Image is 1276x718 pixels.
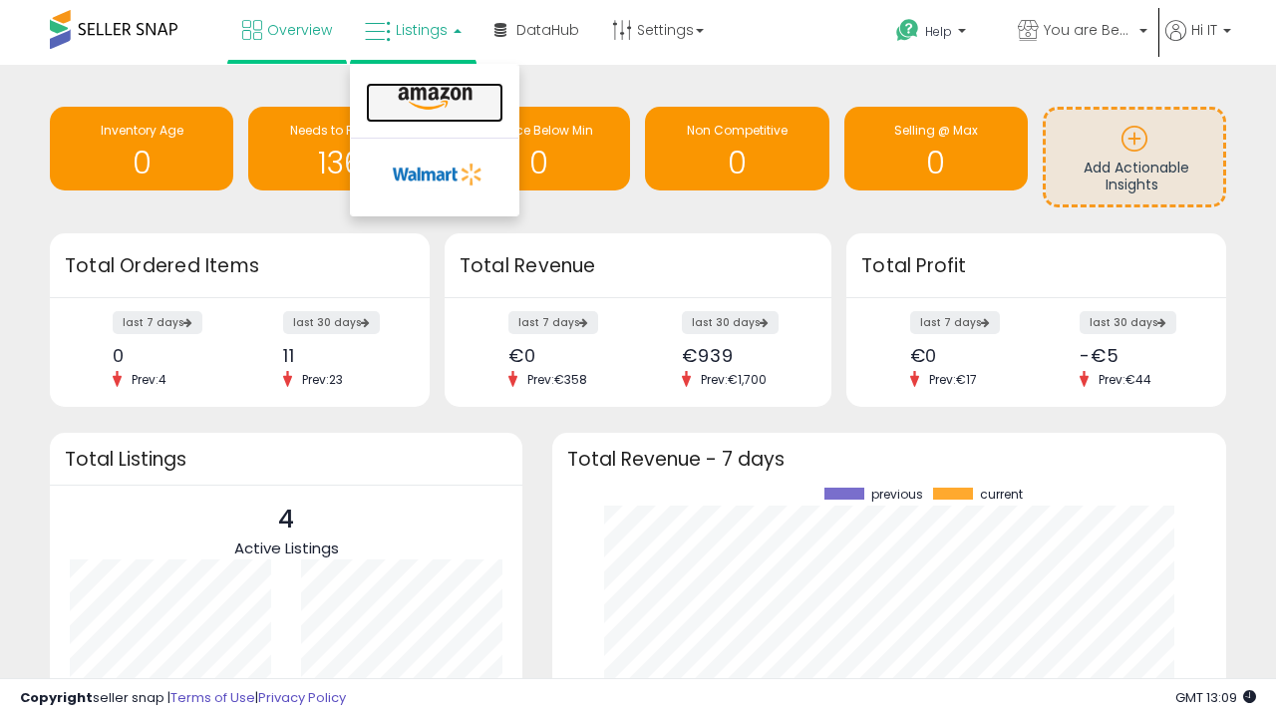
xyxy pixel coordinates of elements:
span: Prev: €1,700 [691,371,777,388]
span: Add Actionable Insights [1084,158,1189,195]
div: 0 [113,345,224,366]
h1: 0 [854,147,1018,179]
span: Prev: €358 [517,371,597,388]
span: Prev: €44 [1089,371,1161,388]
h1: 0 [655,147,818,179]
a: Hi IT [1165,20,1231,65]
div: -€5 [1080,345,1191,366]
i: Get Help [895,18,920,43]
span: Needs to Reprice [290,122,391,139]
div: seller snap | | [20,689,346,708]
label: last 30 days [682,311,779,334]
span: Prev: €17 [919,371,987,388]
a: Terms of Use [170,688,255,707]
label: last 7 days [508,311,598,334]
p: 4 [234,501,339,538]
span: Non Competitive [687,122,788,139]
span: Selling @ Max [894,122,978,139]
span: Active Listings [234,538,339,558]
h3: Total Ordered Items [65,252,415,280]
h1: 0 [60,147,223,179]
h3: Total Revenue - 7 days [567,452,1211,467]
h3: Total Profit [861,252,1211,280]
strong: Copyright [20,688,93,707]
span: DataHub [516,20,579,40]
span: Hi IT [1191,20,1217,40]
span: 2025-09-8 13:09 GMT [1175,688,1256,707]
label: last 30 days [1080,311,1176,334]
h3: Total Revenue [460,252,816,280]
a: BB Price Below Min 0 [447,107,630,190]
span: Listings [396,20,448,40]
a: Add Actionable Insights [1046,110,1223,204]
span: Overview [267,20,332,40]
a: Needs to Reprice 136 [248,107,432,190]
span: Inventory Age [101,122,183,139]
h1: 136 [258,147,422,179]
span: current [980,488,1023,502]
a: Inventory Age 0 [50,107,233,190]
a: Privacy Policy [258,688,346,707]
span: You are Beautiful (IT) [1044,20,1133,40]
div: €939 [682,345,797,366]
span: Prev: 23 [292,371,353,388]
label: last 7 days [910,311,1000,334]
a: Non Competitive 0 [645,107,828,190]
h1: 0 [457,147,620,179]
span: previous [871,488,923,502]
div: 11 [283,345,395,366]
div: €0 [508,345,623,366]
h3: Total Listings [65,452,507,467]
label: last 7 days [113,311,202,334]
label: last 30 days [283,311,380,334]
a: Selling @ Max 0 [844,107,1028,190]
a: Help [880,3,1000,65]
span: Help [925,23,952,40]
div: €0 [910,345,1022,366]
span: BB Price Below Min [483,122,593,139]
span: Prev: 4 [122,371,176,388]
